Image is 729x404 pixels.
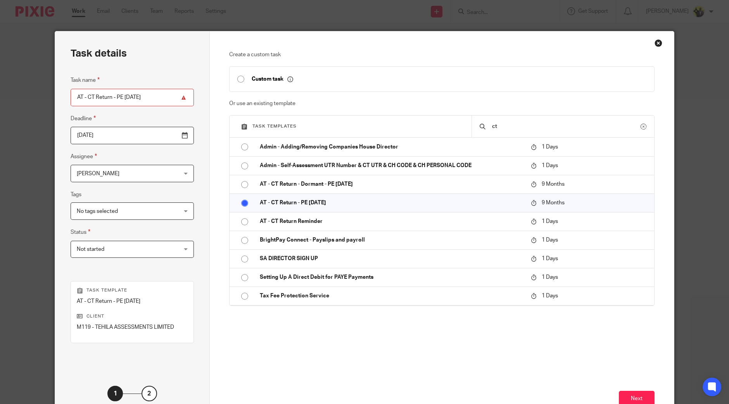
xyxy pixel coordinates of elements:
[260,273,523,281] p: Setting Up A Direct Debit for PAYE Payments
[542,293,558,299] span: 1 Days
[260,162,523,169] p: Admin - Self-Assessment UTR Number & CT UTR & CH CODE & CH PERSONAL CODE
[107,386,123,401] div: 1
[491,122,641,131] input: Search...
[71,152,97,161] label: Assignee
[71,127,194,144] input: Pick a date
[542,181,565,187] span: 9 Months
[542,200,565,205] span: 9 Months
[77,297,188,305] p: AT - CT Return - PE [DATE]
[542,163,558,168] span: 1 Days
[71,228,90,237] label: Status
[252,124,297,128] span: Task templates
[142,386,157,401] div: 2
[542,144,558,150] span: 1 Days
[260,255,523,262] p: SA DIRECTOR SIGN UP
[71,89,194,106] input: Task name
[542,219,558,224] span: 1 Days
[77,171,119,176] span: [PERSON_NAME]
[71,76,100,85] label: Task name
[77,209,118,214] span: No tags selected
[77,313,188,319] p: Client
[260,143,523,151] p: Admin - Adding/Removing Companies House Director
[77,323,188,331] p: M119 - TEHILA ASSESSMENTS LIMITED
[229,100,655,107] p: Or use an existing template
[77,247,104,252] span: Not started
[71,114,96,123] label: Deadline
[260,180,523,188] p: AT - CT Return - Dormant - PE [DATE]
[542,237,558,243] span: 1 Days
[260,236,523,244] p: BrightPay Connect - Payslips and payroll
[77,287,188,294] p: Task template
[260,199,523,207] p: AT - CT Return - PE [DATE]
[71,47,127,60] h2: Task details
[260,292,523,300] p: Tax Fee Protection Service
[542,275,558,280] span: 1 Days
[229,51,655,59] p: Create a custom task
[71,191,81,199] label: Tags
[655,39,662,47] div: Close this dialog window
[542,256,558,261] span: 1 Days
[252,76,293,83] p: Custom task
[260,218,523,225] p: AT - CT Return Reminder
